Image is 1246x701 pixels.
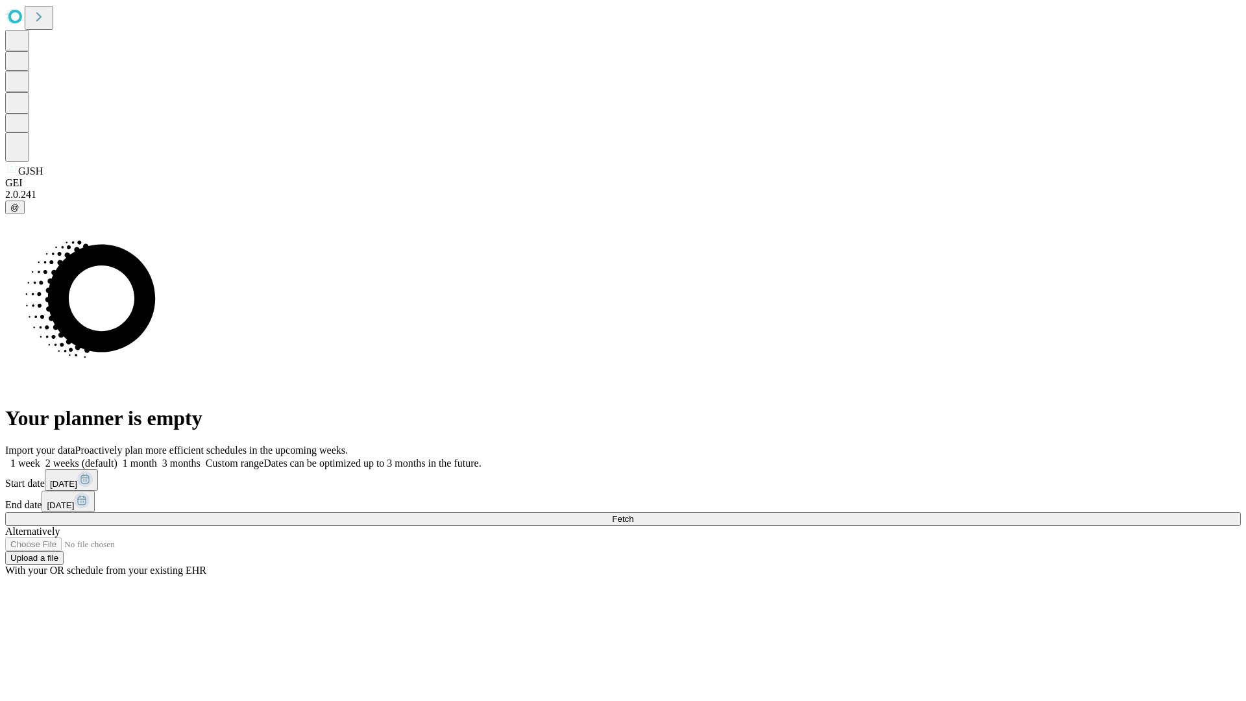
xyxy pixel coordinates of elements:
span: GJSH [18,166,43,177]
div: End date [5,491,1241,512]
span: With your OR schedule from your existing EHR [5,565,206,576]
span: Proactively plan more efficient schedules in the upcoming weeks. [75,445,348,456]
div: GEI [5,177,1241,189]
span: Fetch [612,514,633,524]
span: Dates can be optimized up to 3 months in the future. [263,458,481,469]
span: 3 months [162,458,201,469]
span: [DATE] [47,500,74,510]
button: Upload a file [5,551,64,565]
button: @ [5,201,25,214]
span: 1 week [10,458,40,469]
span: @ [10,203,19,212]
span: [DATE] [50,479,77,489]
span: 1 month [123,458,157,469]
button: [DATE] [45,469,98,491]
span: Import your data [5,445,75,456]
button: [DATE] [42,491,95,512]
span: Custom range [206,458,263,469]
div: 2.0.241 [5,189,1241,201]
span: Alternatively [5,526,60,537]
span: 2 weeks (default) [45,458,117,469]
button: Fetch [5,512,1241,526]
div: Start date [5,469,1241,491]
h1: Your planner is empty [5,406,1241,430]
